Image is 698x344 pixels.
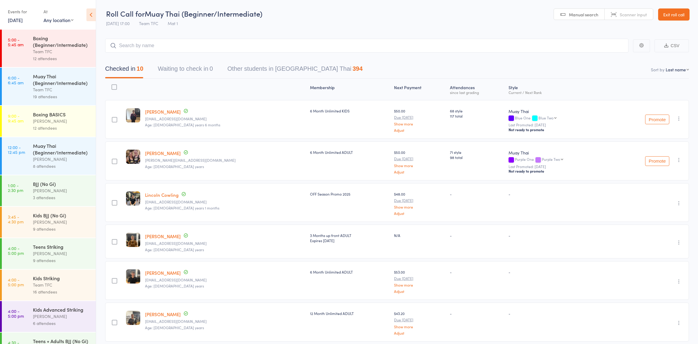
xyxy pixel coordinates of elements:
[33,281,91,288] div: Team TFC
[33,163,91,170] div: 8 attendees
[33,111,91,118] div: Boxing BASICS
[2,238,96,269] a: 4:00 -5:00 pmTeens Striking[PERSON_NAME]9 attendees
[228,62,363,78] button: Other students in [GEOGRAPHIC_DATA] Thai394
[33,250,91,257] div: [PERSON_NAME]
[509,157,607,162] div: Purple One
[2,207,96,238] a: 3:45 -4:30 pmKids BJJ (No Gi)[PERSON_NAME]9 attendees
[44,17,73,23] div: Any location
[394,318,445,322] small: Due [DATE]
[8,145,25,154] time: 12:00 - 12:45 pm
[394,128,445,132] a: Adjust
[509,116,607,121] div: Blue One
[145,200,305,204] small: lcowl0@eq.edu.au
[509,90,607,94] div: Current / Next Rank
[33,73,91,86] div: Muay Thai (Beginner/Intermediate)
[33,219,91,226] div: [PERSON_NAME]
[310,311,389,316] div: 12 Month Unlimited ADULT
[145,233,181,239] a: [PERSON_NAME]
[310,269,389,274] div: 6 Month Unlimited ADULT
[450,269,504,274] div: -
[394,198,445,203] small: Due [DATE]
[145,325,204,330] span: Age: [DEMOGRAPHIC_DATA] years
[145,164,204,169] span: Age: [DEMOGRAPHIC_DATA] years
[8,183,23,193] time: 1:00 - 2:30 pm
[310,150,389,155] div: 6 Month Unlimited ADULT
[33,55,91,62] div: 12 attendees
[8,75,24,85] time: 6:00 - 6:45 am
[33,306,91,313] div: Kids Advanced Striking
[126,191,140,206] img: image1757402918.png
[33,180,91,187] div: BJJ (No Gi)
[8,277,24,287] time: 4:00 - 5:00 pm
[658,8,690,21] a: Exit roll call
[450,233,504,238] div: -
[651,67,664,73] label: Sort by
[310,191,389,196] div: OFF Season Promo 2025
[509,123,607,127] small: Last Promoted: [DATE]
[2,137,96,175] a: 12:00 -12:45 pmMuay Thai (Beginner/Intermediate)[PERSON_NAME]8 attendees
[538,116,554,120] div: Blue Two
[542,157,560,161] div: Purple Two
[394,122,445,126] a: Show more
[33,313,91,320] div: [PERSON_NAME]
[450,155,504,160] span: 98 total
[126,311,140,325] img: image1757322862.png
[33,212,91,219] div: Kids BJJ (No Gi)
[33,243,91,250] div: Teens Striking
[394,115,445,119] small: Due [DATE]
[509,169,607,174] div: Not ready to promote
[450,311,504,316] div: -
[145,311,181,317] a: [PERSON_NAME]
[569,11,598,18] span: Manual search
[394,205,445,209] a: Show more
[33,275,91,281] div: Kids Striking
[209,65,213,72] div: 0
[33,156,91,163] div: [PERSON_NAME]
[450,191,504,196] div: -
[509,269,607,274] div: -
[145,150,181,156] a: [PERSON_NAME]
[105,62,143,78] button: Checked in10
[509,164,607,169] small: Last Promoted: [DATE]
[33,226,91,232] div: 9 attendees
[310,238,389,243] div: Expires [DATE]
[394,233,445,238] div: N/A
[450,113,504,118] span: 117 total
[2,175,96,206] a: 1:00 -2:30 pmBJJ (No Gi)[PERSON_NAME]3 attendees
[145,122,220,127] span: Age: [DEMOGRAPHIC_DATA] years 6 months
[139,20,158,26] span: Team TFC
[33,35,91,48] div: Boxing (Beginner/Intermediate)
[2,106,96,137] a: 9:00 -9:45 amBoxing BASICS[PERSON_NAME]12 attendees
[394,108,445,132] div: $50.00
[33,187,91,194] div: [PERSON_NAME]
[394,211,445,215] a: Adjust
[2,30,96,67] a: 5:00 -5:45 amBoxing (Beginner/Intermediate)Team TFC12 attendees
[2,68,96,105] a: 6:00 -6:45 amMuay Thai (Beginner/Intermediate)Team TFC19 attendees
[394,157,445,161] small: Due [DATE]
[654,39,689,52] button: CSV
[2,270,96,300] a: 4:00 -5:00 pmKids StrikingTeam TFC16 attendees
[126,233,140,247] img: image1756804084.png
[8,246,24,255] time: 4:00 - 5:00 pm
[509,127,607,132] div: Not ready to promote
[8,309,24,318] time: 4:00 - 5:00 pm
[33,86,91,93] div: Team TFC
[158,62,213,78] button: Waiting to check in0
[33,48,91,55] div: Team TFC
[168,20,178,26] span: Mat 1
[506,81,609,97] div: Style
[394,191,445,215] div: $48.00
[33,194,91,201] div: 3 attendees
[394,164,445,167] a: Show more
[509,108,607,114] div: Muay Thai
[394,283,445,287] a: Show more
[8,113,24,123] time: 9:00 - 9:45 am
[509,233,607,238] div: -
[394,311,445,335] div: $43.20
[145,205,219,210] span: Age: [DEMOGRAPHIC_DATA] years 1 months
[33,288,91,295] div: 16 attendees
[145,319,305,323] small: jaydenmartin45@protonmail.com
[33,320,91,327] div: 6 attendees
[394,289,445,293] a: Adjust
[8,17,23,23] a: [DATE]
